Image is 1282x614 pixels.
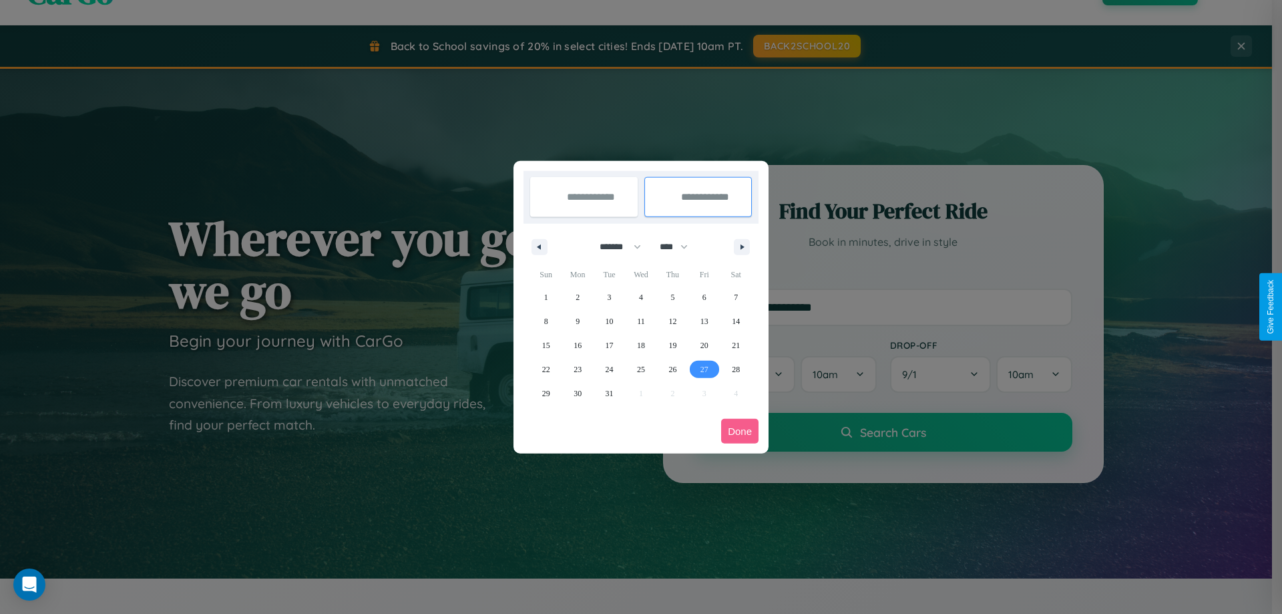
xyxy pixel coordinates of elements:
button: 21 [720,333,752,357]
button: 2 [562,285,593,309]
button: 28 [720,357,752,381]
button: 14 [720,309,752,333]
button: Done [721,419,759,444]
button: 3 [594,285,625,309]
span: 10 [606,309,614,333]
button: 12 [657,309,688,333]
button: 22 [530,357,562,381]
span: 28 [732,357,740,381]
span: Fri [688,264,720,285]
span: 14 [732,309,740,333]
span: 21 [732,333,740,357]
button: 20 [688,333,720,357]
span: 13 [700,309,708,333]
button: 27 [688,357,720,381]
button: 24 [594,357,625,381]
span: 9 [576,309,580,333]
span: Tue [594,264,625,285]
span: 23 [574,357,582,381]
button: 6 [688,285,720,309]
button: 16 [562,333,593,357]
span: Sun [530,264,562,285]
button: 7 [720,285,752,309]
span: 15 [542,333,550,357]
span: 20 [700,333,708,357]
span: 3 [608,285,612,309]
span: 7 [734,285,738,309]
span: 6 [702,285,706,309]
button: 9 [562,309,593,333]
button: 18 [625,333,656,357]
button: 8 [530,309,562,333]
button: 31 [594,381,625,406]
button: 26 [657,357,688,381]
span: Sat [720,264,752,285]
button: 15 [530,333,562,357]
button: 19 [657,333,688,357]
span: 27 [700,357,708,381]
div: Give Feedback [1266,280,1275,334]
span: 18 [637,333,645,357]
span: 16 [574,333,582,357]
button: 13 [688,309,720,333]
span: 4 [639,285,643,309]
span: Wed [625,264,656,285]
span: 8 [544,309,548,333]
span: 24 [606,357,614,381]
div: Open Intercom Messenger [13,569,45,601]
span: 19 [668,333,676,357]
span: Mon [562,264,593,285]
span: 12 [668,309,676,333]
button: 29 [530,381,562,406]
span: 1 [544,285,548,309]
button: 4 [625,285,656,309]
span: 22 [542,357,550,381]
span: 26 [668,357,676,381]
button: 30 [562,381,593,406]
span: Thu [657,264,688,285]
button: 25 [625,357,656,381]
span: 31 [606,381,614,406]
button: 5 [657,285,688,309]
button: 10 [594,309,625,333]
span: 17 [606,333,614,357]
button: 23 [562,357,593,381]
span: 5 [670,285,674,309]
button: 11 [625,309,656,333]
span: 30 [574,381,582,406]
span: 29 [542,381,550,406]
button: 17 [594,333,625,357]
span: 2 [576,285,580,309]
button: 1 [530,285,562,309]
span: 25 [637,357,645,381]
span: 11 [637,309,645,333]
